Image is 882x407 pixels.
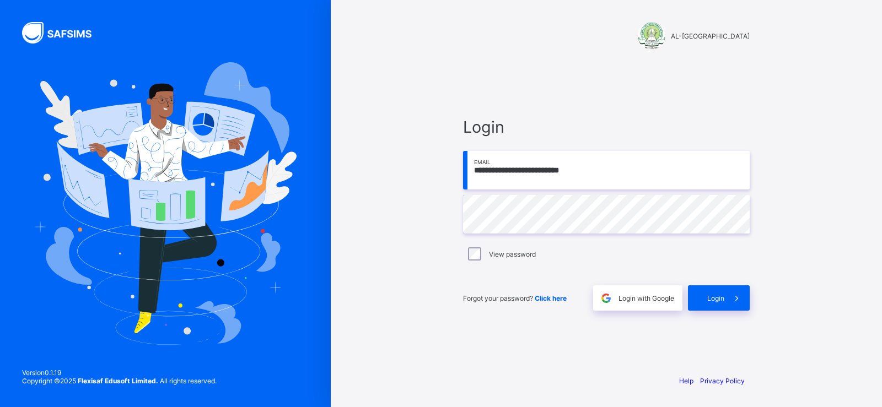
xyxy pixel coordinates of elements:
[78,377,158,385] strong: Flexisaf Edusoft Limited.
[22,368,217,377] span: Version 0.1.19
[489,250,536,258] label: View password
[679,377,693,385] a: Help
[463,294,567,302] span: Forgot your password?
[22,22,105,44] img: SAFSIMS Logo
[707,294,724,302] span: Login
[463,117,750,137] span: Login
[22,377,217,385] span: Copyright © 2025 All rights reserved.
[535,294,567,302] a: Click here
[619,294,674,302] span: Login with Google
[700,377,745,385] a: Privacy Policy
[671,32,750,40] span: AL-[GEOGRAPHIC_DATA]
[600,292,612,305] img: google.396cfc9801f0270233282035f929180a.svg
[34,62,297,344] img: Hero Image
